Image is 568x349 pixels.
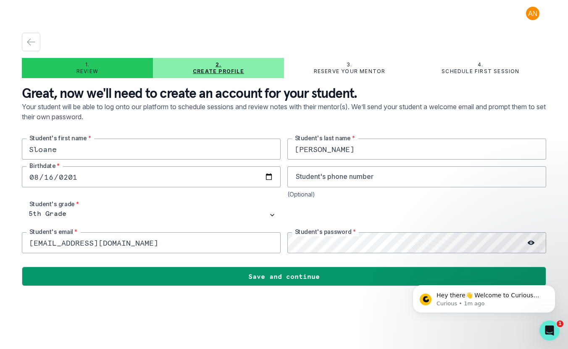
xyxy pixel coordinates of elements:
[22,267,546,286] button: Save and continue
[519,7,546,20] button: profile picture
[557,320,563,327] span: 1
[216,61,221,68] p: 2.
[478,61,483,68] p: 4.
[314,68,386,75] p: Reserve your mentor
[400,268,568,326] iframe: Intercom notifications message
[442,68,519,75] p: Schedule first session
[287,191,546,198] div: (Optional)
[193,68,244,75] p: Create profile
[22,85,546,102] p: Great, now we'll need to create an account for your student.
[76,68,98,75] p: Review
[22,102,546,139] p: Your student will be able to log onto our platform to schedule sessions and review notes with the...
[539,320,560,341] iframe: Intercom live chat
[85,61,89,68] p: 1.
[347,61,352,68] p: 3.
